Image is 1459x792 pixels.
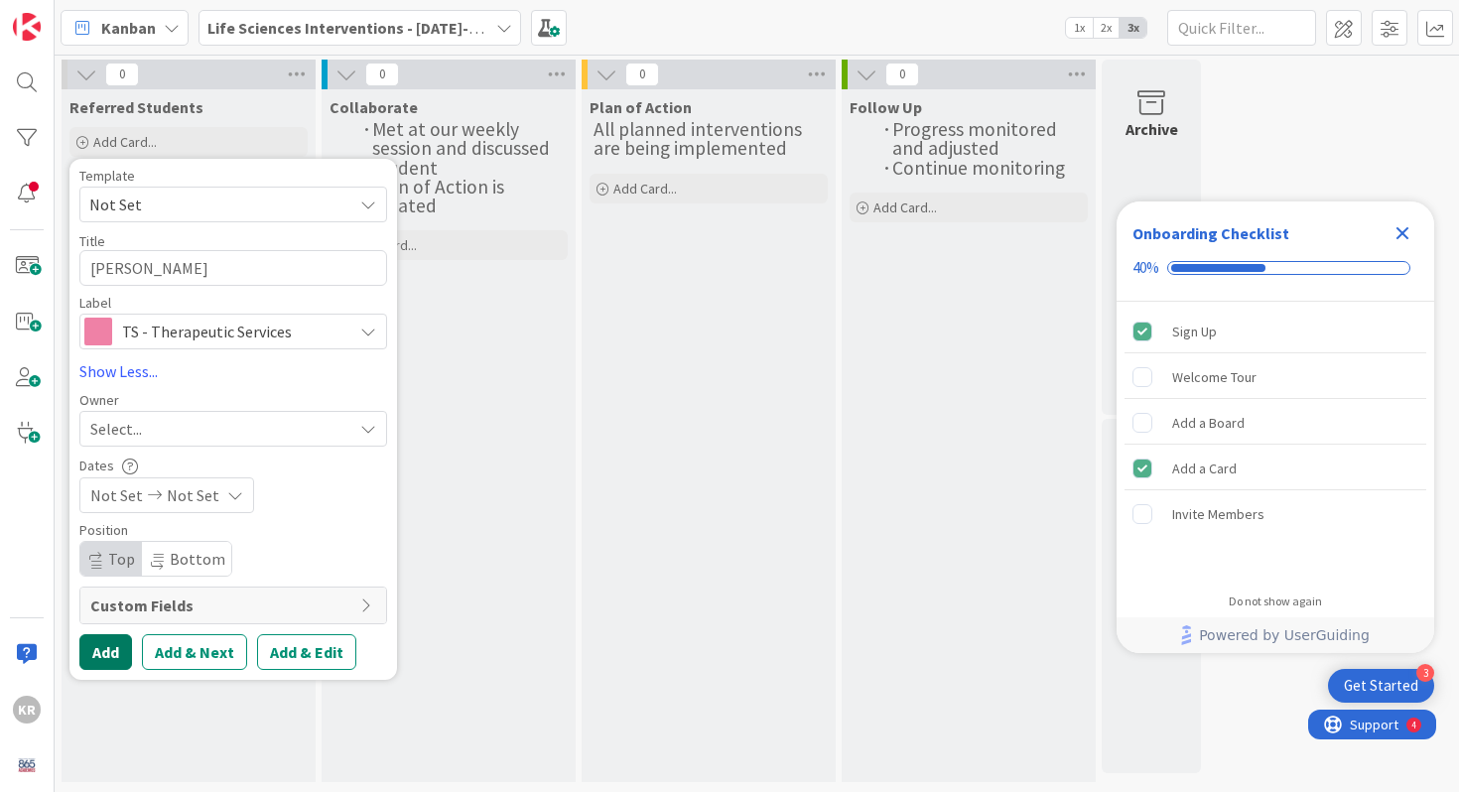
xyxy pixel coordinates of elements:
div: Welcome Tour [1172,365,1257,389]
img: Visit kanbanzone.com [13,13,41,41]
span: Plan of Action is created [372,175,508,217]
label: Title [79,232,105,250]
span: Add Card... [613,180,677,198]
span: Top [108,549,135,569]
span: Custom Fields [90,594,350,617]
button: Add [79,634,132,670]
div: Do not show again [1229,594,1322,609]
div: KR [13,696,41,724]
span: 0 [365,63,399,86]
div: Checklist progress: 40% [1132,259,1418,277]
span: Progress monitored and adjusted [892,117,1061,160]
span: Collaborate [330,97,418,117]
div: Archive [1126,117,1178,141]
span: Label [79,296,111,310]
div: Invite Members [1172,502,1264,526]
span: Owner [79,393,119,407]
span: Add Card... [93,133,157,151]
div: Get Started [1344,676,1418,696]
div: Sign Up [1172,320,1217,343]
div: Add a Board [1172,411,1245,435]
span: Not Set [89,192,337,217]
div: Checklist items [1117,302,1434,581]
b: Life Sciences Interventions - [DATE]-[DATE] [207,18,515,38]
textarea: [PERSON_NAME] [79,250,387,286]
span: Powered by UserGuiding [1199,623,1370,647]
div: 3 [1416,664,1434,682]
span: All planned interventions are being implemented [594,117,806,160]
span: Not Set [167,483,219,507]
div: Open Get Started checklist, remaining modules: 3 [1328,669,1434,703]
span: 0 [105,63,139,86]
div: Invite Members is incomplete. [1125,492,1426,536]
span: Dates [79,459,114,472]
div: Add a Card [1172,457,1237,480]
div: Add a Card is complete. [1125,447,1426,490]
button: Add & Next [142,634,247,670]
div: 40% [1132,259,1159,277]
span: Follow Up [850,97,922,117]
div: Add a Board is incomplete. [1125,401,1426,445]
span: 1x [1066,18,1093,38]
button: Add & Edit [257,634,356,670]
div: Close Checklist [1387,217,1418,249]
span: Select... [90,417,142,441]
span: 0 [625,63,659,86]
span: TS - Therapeutic Services [122,318,342,345]
span: Add Card... [873,198,937,216]
span: Template [79,169,135,183]
span: Support [42,3,90,27]
span: Met at our weekly session and discussed student [372,117,554,180]
div: Welcome Tour is incomplete. [1125,355,1426,399]
span: Continue monitoring [892,156,1065,180]
span: 2x [1093,18,1120,38]
span: Kanban [101,16,156,40]
div: Checklist Container [1117,201,1434,653]
a: Show Less... [79,359,387,383]
input: Quick Filter... [1167,10,1316,46]
div: 4 [103,8,108,24]
span: 3x [1120,18,1146,38]
div: Onboarding Checklist [1132,221,1289,245]
span: Referred Students [69,97,203,117]
span: Bottom [170,549,225,569]
a: Powered by UserGuiding [1127,617,1424,653]
img: avatar [13,751,41,779]
span: 0 [885,63,919,86]
div: Footer [1117,617,1434,653]
span: Not Set [90,483,143,507]
span: Plan of Action [590,97,692,117]
span: Position [79,523,128,537]
div: Sign Up is complete. [1125,310,1426,353]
